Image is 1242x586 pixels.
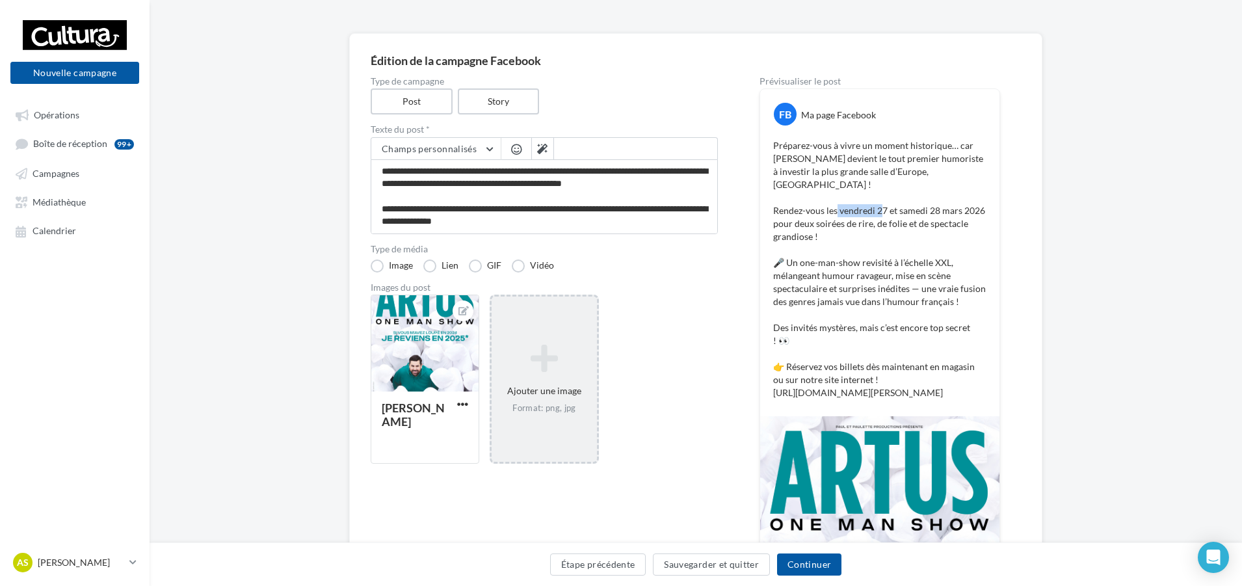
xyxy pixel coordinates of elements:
p: [PERSON_NAME] [38,556,124,569]
label: Image [371,260,413,273]
a: Médiathèque [8,190,142,213]
p: Préparez-vous à vivre un moment historique… car [PERSON_NAME] devient le tout premier humoriste à... [773,139,986,399]
div: [PERSON_NAME] [382,401,445,429]
span: As [17,556,29,569]
span: Calendrier [33,226,76,237]
div: 99+ [114,139,134,150]
label: Texte du post * [371,125,718,134]
label: Post [371,88,453,114]
button: Continuer [777,553,841,576]
span: Boîte de réception [33,139,107,150]
span: Médiathèque [33,196,86,207]
div: Open Intercom Messenger [1198,542,1229,573]
a: As [PERSON_NAME] [10,550,139,575]
label: Story [458,88,540,114]
button: Nouvelle campagne [10,62,139,84]
div: FB [774,103,797,126]
span: Campagnes [33,168,79,179]
div: Ma page Facebook [801,109,876,122]
button: Sauvegarder et quitter [653,553,770,576]
button: Étape précédente [550,553,646,576]
label: Type de média [371,245,718,254]
div: Images du post [371,283,718,292]
div: Prévisualiser le post [760,77,1000,86]
label: Vidéo [512,260,554,273]
a: Campagnes [8,161,142,185]
a: Calendrier [8,219,142,242]
a: Boîte de réception99+ [8,131,142,155]
label: Type de campagne [371,77,718,86]
span: Champs personnalisés [382,143,477,154]
div: Édition de la campagne Facebook [371,55,1021,66]
a: Opérations [8,103,142,126]
label: GIF [469,260,501,273]
label: Lien [423,260,458,273]
button: Champs personnalisés [371,138,501,160]
span: Opérations [34,109,79,120]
